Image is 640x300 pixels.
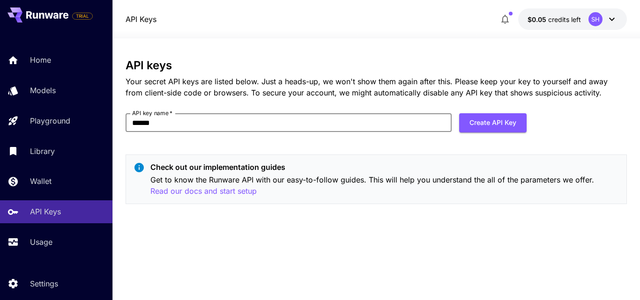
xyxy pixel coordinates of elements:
h3: API keys [126,59,627,72]
button: $0.05SH [518,8,627,30]
p: Wallet [30,176,52,187]
button: Read our docs and start setup [150,185,257,197]
p: API Keys [30,206,61,217]
p: Check out our implementation guides [150,161,619,173]
p: Usage [30,236,52,248]
p: Library [30,146,55,157]
label: API key name [132,109,172,117]
span: $0.05 [528,15,548,23]
span: TRIAL [73,13,92,20]
button: Create API Key [459,113,527,132]
nav: breadcrumb [126,14,156,25]
p: Home [30,54,51,66]
p: Get to know the Runware API with our easy-to-follow guides. This will help you understand the all... [150,174,619,197]
a: API Keys [126,14,156,25]
div: SH [588,12,603,26]
div: $0.05 [528,15,581,24]
p: Playground [30,115,70,126]
p: Models [30,85,56,96]
span: credits left [548,15,581,23]
p: Settings [30,278,58,289]
p: Your secret API keys are listed below. Just a heads-up, we won't show them again after this. Plea... [126,76,627,98]
span: Add your payment card to enable full platform functionality. [72,10,93,22]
